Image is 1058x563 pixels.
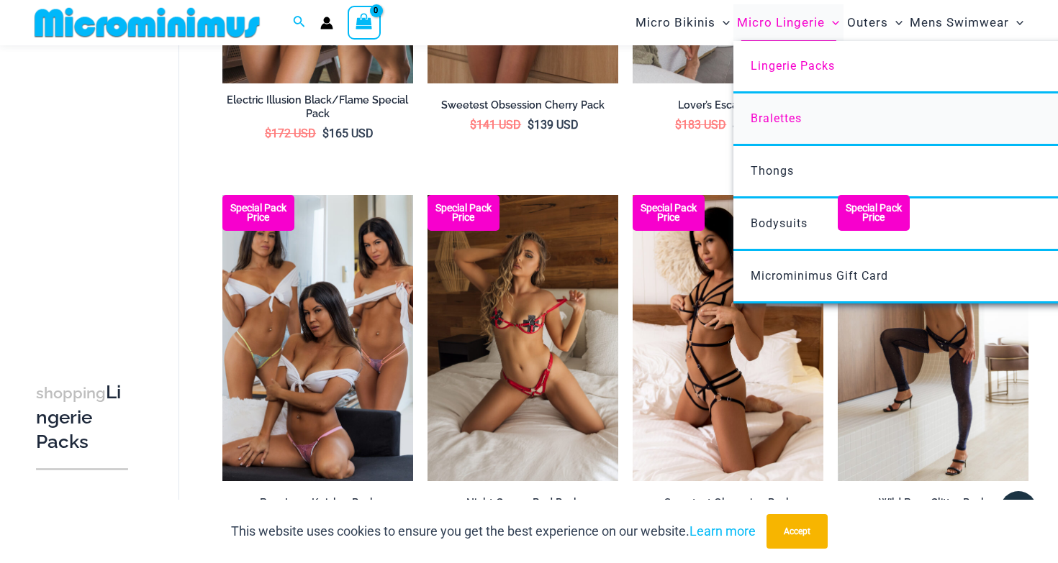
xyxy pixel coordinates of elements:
[528,118,534,132] span: $
[633,203,705,222] b: Special Pack Price
[470,118,476,132] span: $
[1009,4,1023,41] span: Menu Toggle
[675,118,726,132] bdi: 183 USD
[737,4,825,41] span: Micro Lingerie
[222,496,413,515] a: Bow Lace Knicker Pack
[630,2,1029,43] nav: Site Navigation
[428,99,618,117] a: Sweetest Obsession Cherry Pack
[633,195,823,481] a: Sweetest Obsession Black 1129 Bra 6119 Bottom 1939 Bodysuit 01 99
[265,127,271,140] span: $
[633,195,823,481] img: Sweetest Obsession Black 1129 Bra 6119 Bottom 1939 Bodysuit 01
[322,127,374,140] bdi: 165 USD
[751,111,802,125] span: Bralettes
[751,216,808,230] span: Bodysuits
[689,523,756,539] a: Learn more
[888,4,903,41] span: Menu Toggle
[636,4,715,41] span: Micro Bikinis
[751,164,794,178] span: Thongs
[29,6,266,39] img: MM SHOP LOGO FLAT
[222,496,413,510] h2: Bow Lace Knicker Pack
[632,4,733,41] a: Micro BikinisMenu ToggleMenu Toggle
[838,195,1028,481] a: Wild Born Glitter Ink 1122 Top 605 Bottom 552 Tights 02 Wild Born Glitter Ink 1122 Top 605 Bottom...
[838,496,1028,510] h2: Wild Born Glitter Pack
[36,48,166,336] iframe: TrustedSite Certified
[222,195,413,481] img: Bow Lace Knicker Pack
[838,496,1028,515] a: Wild Born Glitter Pack
[293,14,306,32] a: Search icon link
[36,380,128,454] h3: Lingerie Packs
[733,118,784,132] bdi: 169 USD
[428,496,618,515] a: Night Games Red Pack
[633,496,823,515] a: Sweetest Obsession Pack
[222,93,413,120] h2: Electric Illusion Black/Flame Special Pack
[910,4,1009,41] span: Mens Swimwear
[528,118,579,132] bdi: 139 USD
[844,4,906,41] a: OutersMenu ToggleMenu Toggle
[715,4,730,41] span: Menu Toggle
[348,6,381,39] a: View Shopping Cart, empty
[633,99,823,112] h2: Lover’s Escape Pack
[847,4,888,41] span: Outers
[428,195,618,481] a: Night Games Red 1133 Bralette 6133 Thong 04 Night Games Red 1133 Bralette 6133 Thong 06Night Game...
[825,4,839,41] span: Menu Toggle
[222,195,413,481] a: Bow Lace Knicker Pack Bow Lace Mint Multi 601 Thong 03Bow Lace Mint Multi 601 Thong 03
[222,93,413,126] a: Electric Illusion Black/Flame Special Pack
[322,127,329,140] span: $
[838,195,1028,481] img: Wild Born Glitter Ink 1122 Top 605 Bottom 552 Tights 02
[428,496,618,510] h2: Night Games Red Pack
[751,269,888,283] span: Microminimus Gift Card
[751,59,835,73] span: Lingerie Packs
[633,496,823,510] h2: Sweetest Obsession Pack
[428,99,618,112] h2: Sweetest Obsession Cherry Pack
[222,203,294,222] b: Special Pack Price
[265,127,316,140] bdi: 172 USD
[320,17,333,29] a: Account icon link
[428,195,618,481] img: Night Games Red 1133 Bralette 6133 Thong 04
[428,203,499,222] b: Special Pack Price
[470,118,521,132] bdi: 141 USD
[733,118,739,132] span: $
[733,4,843,41] a: Micro LingerieMenu ToggleMenu Toggle
[231,521,756,542] p: This website uses cookies to ensure you get the best experience on our website.
[633,99,823,117] a: Lover’s Escape Pack
[675,118,682,132] span: $
[838,203,910,222] b: Special Pack Price
[767,514,828,549] button: Accept
[906,4,1027,41] a: Mens SwimwearMenu ToggleMenu Toggle
[36,384,106,402] span: shopping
